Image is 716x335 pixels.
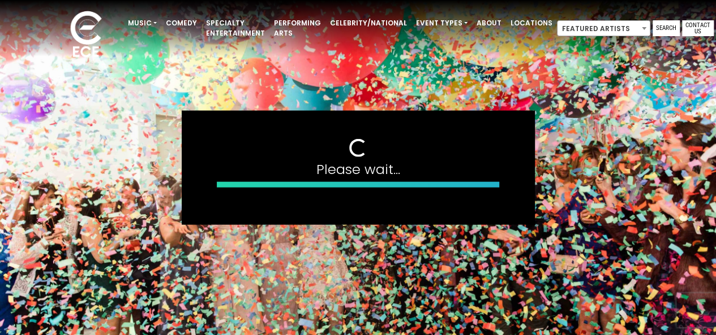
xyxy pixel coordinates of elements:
img: ece_new_logo_whitev2-1.png [58,8,114,63]
span: Featured Artists [558,21,650,37]
a: Specialty Entertainment [201,14,269,43]
a: Celebrity/National [325,14,411,33]
a: Contact Us [682,20,714,36]
a: Music [123,14,161,33]
a: Locations [506,14,557,33]
a: Search [653,20,680,36]
a: Comedy [161,14,201,33]
a: Event Types [411,14,472,33]
a: About [472,14,506,33]
span: Featured Artists [557,20,650,36]
a: Performing Arts [269,14,325,43]
h4: Please wait... [217,161,500,177]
